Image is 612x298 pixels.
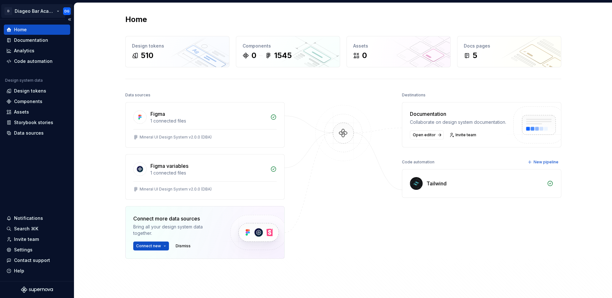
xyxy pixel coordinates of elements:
[236,36,340,67] a: Components01545
[413,132,436,138] span: Open editor
[21,287,53,293] svg: Supernova Logo
[4,266,70,276] button: Help
[426,180,447,187] div: Tailwind
[14,226,38,232] div: Search ⌘K
[4,255,70,265] button: Contact support
[14,215,43,221] div: Notifications
[534,160,558,165] span: New pipeline
[4,128,70,138] a: Data sources
[4,86,70,96] a: Design tokens
[14,130,44,136] div: Data sources
[410,110,506,118] div: Documentation
[125,36,229,67] a: Design tokens510
[362,50,367,61] div: 0
[4,245,70,255] a: Settings
[4,46,70,56] a: Analytics
[14,58,53,64] div: Code automation
[14,257,50,264] div: Contact support
[251,50,256,61] div: 0
[14,247,33,253] div: Settings
[346,36,451,67] a: Assets0
[4,213,70,223] button: Notifications
[150,170,266,176] div: 1 connected files
[140,187,212,192] div: Mineral UI Design System v2.0.0 (DBA)
[132,43,223,49] div: Design tokens
[14,26,27,33] div: Home
[14,88,46,94] div: Design tokens
[141,50,153,61] div: 510
[402,91,426,100] div: Destinations
[125,102,285,148] a: Figma1 connected filesMineral UI Design System v2.0.0 (DBA)
[243,43,333,49] div: Components
[150,110,165,118] div: Figma
[136,243,161,249] span: Connect new
[140,135,212,140] div: Mineral UI Design System v2.0.0 (DBA)
[64,9,69,14] div: DG
[4,7,12,15] div: D
[4,234,70,244] a: Invite team
[14,37,48,43] div: Documentation
[4,25,70,35] a: Home
[150,118,266,124] div: 1 connected files
[410,119,506,125] div: Collaborate on design system documentation.
[14,98,42,105] div: Components
[1,4,73,18] button: DDiageo Bar AcademyDG
[402,158,434,167] div: Code automation
[133,242,169,250] button: Connect new
[65,15,74,24] button: Collapse sidebar
[4,224,70,234] button: Search ⌘K
[4,56,70,66] a: Code automation
[125,91,150,100] div: Data sources
[448,130,479,139] a: Invite team
[274,50,292,61] div: 1545
[15,8,55,14] div: Diageo Bar Academy
[4,35,70,45] a: Documentation
[125,154,285,200] a: Figma variables1 connected filesMineral UI Design System v2.0.0 (DBA)
[173,242,193,250] button: Dismiss
[473,50,477,61] div: 5
[4,107,70,117] a: Assets
[125,14,147,25] h2: Home
[457,36,561,67] a: Docs pages5
[464,43,555,49] div: Docs pages
[526,158,561,167] button: New pipeline
[4,117,70,128] a: Storybook stories
[14,48,34,54] div: Analytics
[14,119,53,126] div: Storybook stories
[455,132,476,138] span: Invite team
[133,224,219,236] div: Bring all your design system data together.
[133,215,219,222] div: Connect more data sources
[5,78,43,83] div: Design system data
[353,43,444,49] div: Assets
[410,130,444,139] a: Open editor
[14,268,24,274] div: Help
[14,236,39,242] div: Invite team
[4,96,70,107] a: Components
[14,109,29,115] div: Assets
[176,243,191,249] span: Dismiss
[150,162,188,170] div: Figma variables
